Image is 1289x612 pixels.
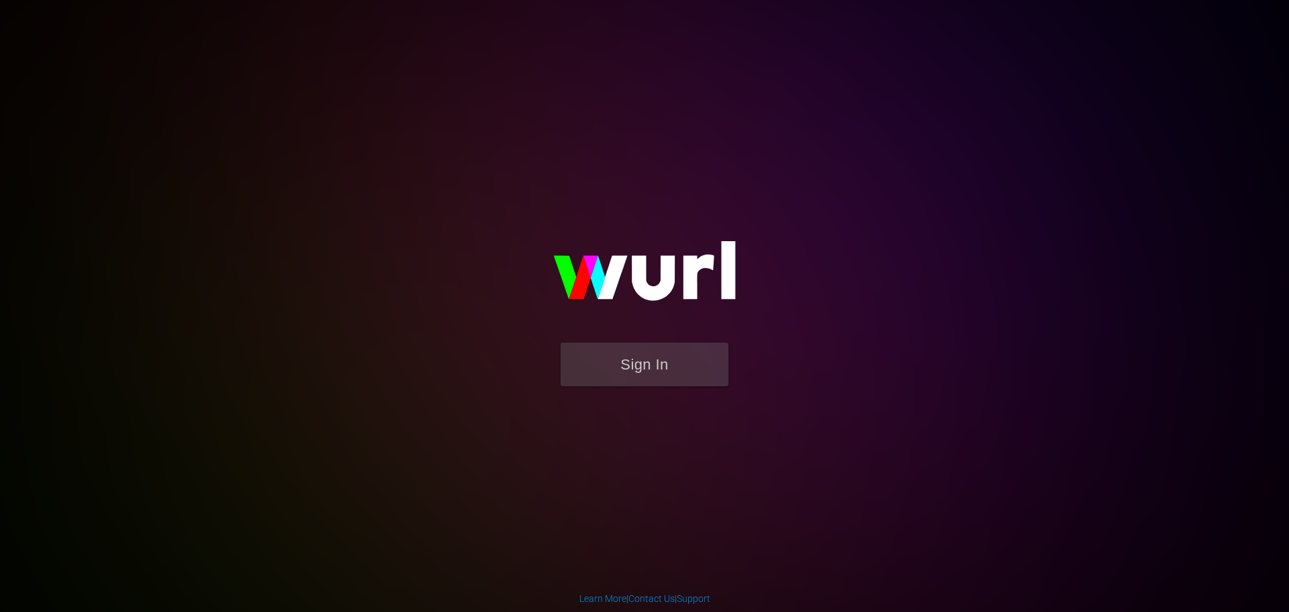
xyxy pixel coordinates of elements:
img: wurl-logo-on-black-223613ac3d8ba8fe6dc639794a292ebdb59501304c7dfd60c99c58986ef67473.svg [510,212,779,343]
a: Support [677,593,710,604]
a: Contact Us [628,593,675,604]
button: Sign In [561,343,728,386]
a: Learn More [579,593,626,604]
div: | | [579,592,710,605]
